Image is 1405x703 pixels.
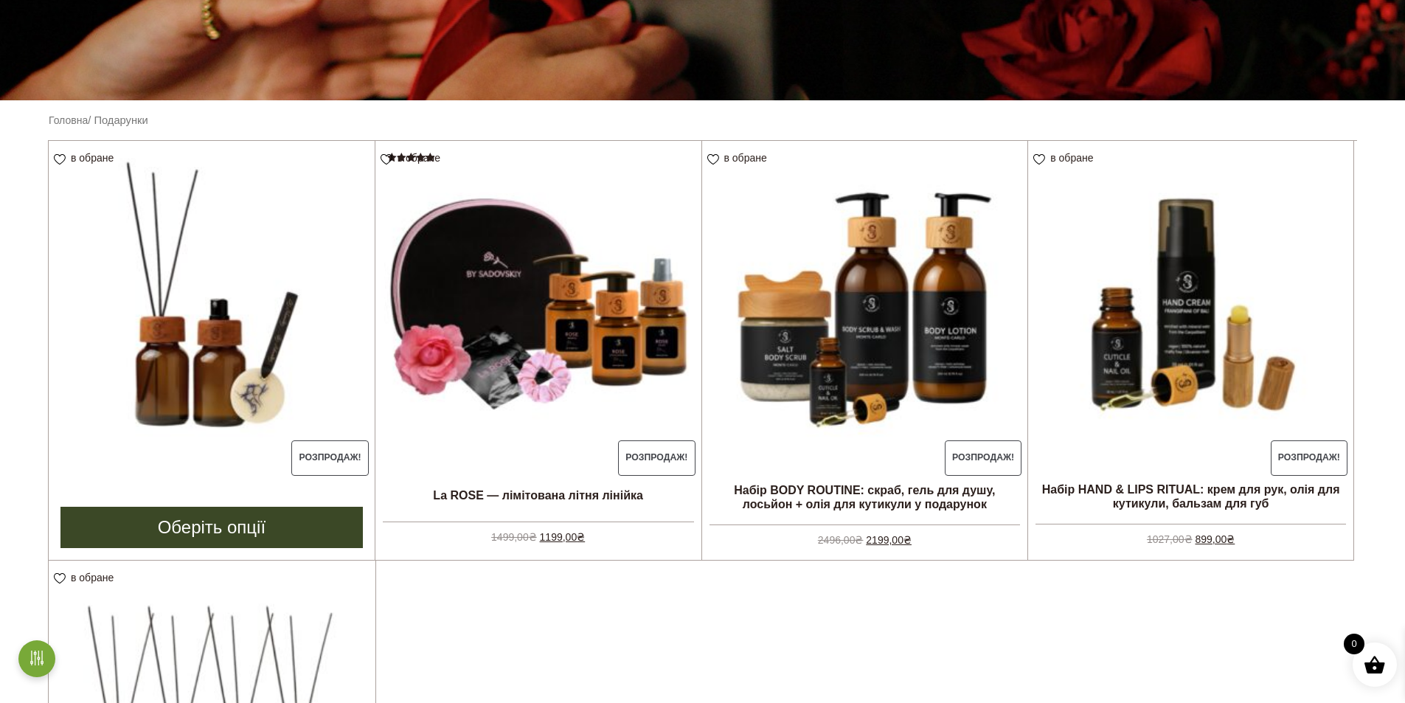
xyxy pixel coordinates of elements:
a: в обране [707,152,772,164]
a: Головна [49,114,88,126]
a: Розпродаж! Набір HAND & LIPS RITUAL: крем для рук, олія для кутикули, бальзам для губ [1028,141,1353,544]
span: Розпродаж! [1271,440,1348,476]
bdi: 1027,00 [1147,533,1193,545]
a: в обране [54,572,119,583]
h2: La ROSE — лімітована літня лінійка [375,477,701,514]
a: Виберіть опції для " Набір HOME AROMA: аромадифузор, спрей для текстилю, аромасаше" [60,507,363,548]
span: ₴ [1227,533,1235,545]
span: Розпродаж! [291,440,369,476]
span: 0 [1344,634,1364,654]
bdi: 899,00 [1195,533,1235,545]
span: ₴ [903,534,912,546]
span: в обране [398,152,440,164]
a: Розпродаж! La ROSE — лімітована літня лінійкаОцінено в 5.00 з 5 [375,141,701,545]
bdi: 1499,00 [491,531,537,543]
a: в обране [54,152,119,164]
span: Розпродаж! [945,440,1022,476]
span: ₴ [1184,533,1193,545]
bdi: 2199,00 [866,534,912,546]
bdi: 2496,00 [818,534,864,546]
a: в обране [1033,152,1098,164]
img: unfavourite.svg [1033,154,1045,165]
span: в обране [71,572,114,583]
span: ₴ [855,534,863,546]
bdi: 1199,00 [540,531,586,543]
nav: Breadcrumb [49,112,1356,128]
span: ₴ [577,531,585,543]
a: Розпродаж! Набір BODY ROUTINE: скраб, гель для душу, лосьйон + олія для кутикули у подарунок [702,141,1028,545]
img: unfavourite.svg [707,154,719,165]
span: Розпродаж! [618,440,695,476]
span: в обране [1050,152,1093,164]
span: ₴ [529,531,537,543]
img: unfavourite.svg [54,154,66,165]
h2: Набір BODY ROUTINE: скраб, гель для душу, лосьйон + олія для кутикули у подарунок [702,477,1028,517]
img: unfavourite.svg [54,573,66,584]
span: в обране [71,152,114,164]
img: unfavourite.svg [381,154,392,165]
a: Розпродаж! [49,141,375,477]
h2: Набір HAND & LIPS RITUAL: крем для рук, олія для кутикули, бальзам для губ [1028,477,1353,516]
a: в обране [381,152,445,164]
span: в обране [724,152,767,164]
